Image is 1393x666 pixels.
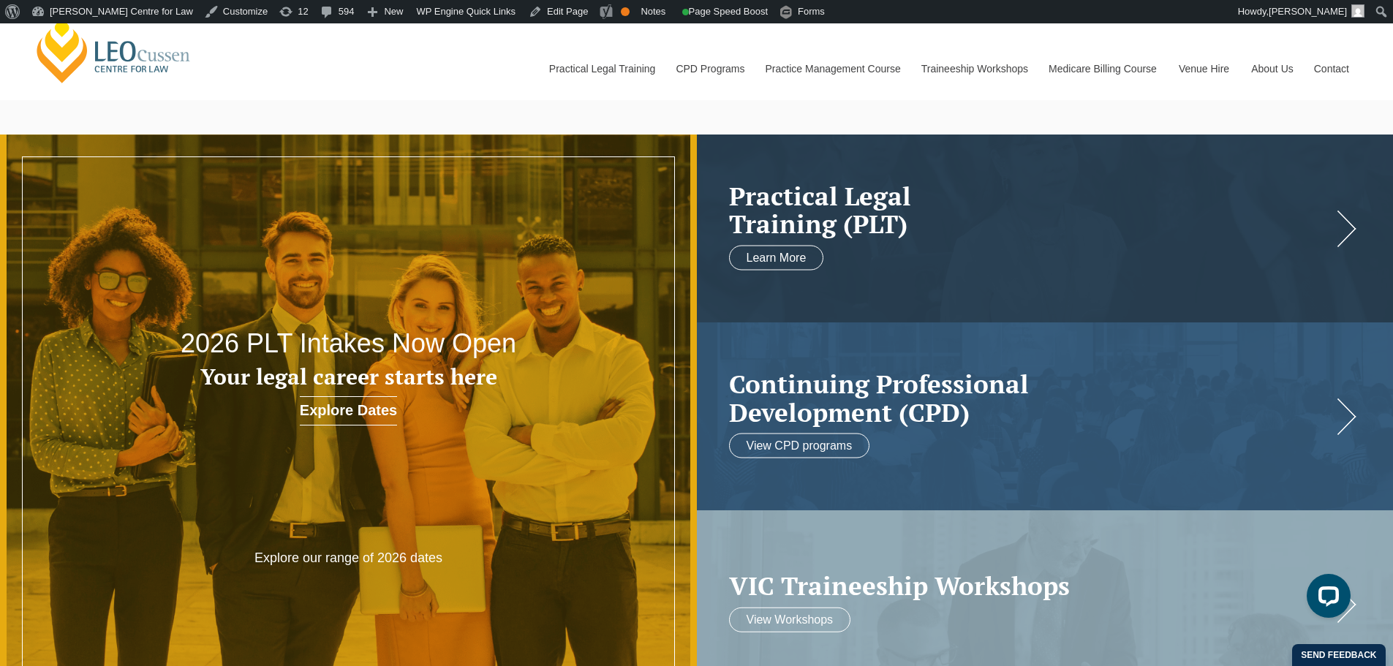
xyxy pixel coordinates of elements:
[621,7,630,16] div: OK
[140,365,558,389] h3: Your legal career starts here
[729,181,1332,238] a: Practical LegalTraining (PLT)
[209,550,488,567] p: Explore our range of 2026 dates
[1269,6,1347,17] span: [PERSON_NAME]
[729,434,870,458] a: View CPD programs
[1240,37,1303,100] a: About Us
[1303,37,1360,100] a: Contact
[538,37,665,100] a: Practical Legal Training
[33,16,195,85] a: [PERSON_NAME] Centre for Law
[755,37,910,100] a: Practice Management Course
[300,396,397,425] a: Explore Dates
[1295,568,1356,629] iframe: LiveChat chat widget
[665,37,754,100] a: CPD Programs
[729,370,1332,426] a: Continuing ProfessionalDevelopment (CPD)
[729,181,1332,238] h2: Practical Legal Training (PLT)
[729,607,851,632] a: View Workshops
[1168,37,1240,100] a: Venue Hire
[1038,37,1168,100] a: Medicare Billing Course
[140,329,558,358] h2: 2026 PLT Intakes Now Open
[729,245,824,270] a: Learn More
[910,37,1038,100] a: Traineeship Workshops
[729,370,1332,426] h2: Continuing Professional Development (CPD)
[729,572,1332,600] a: VIC Traineeship Workshops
